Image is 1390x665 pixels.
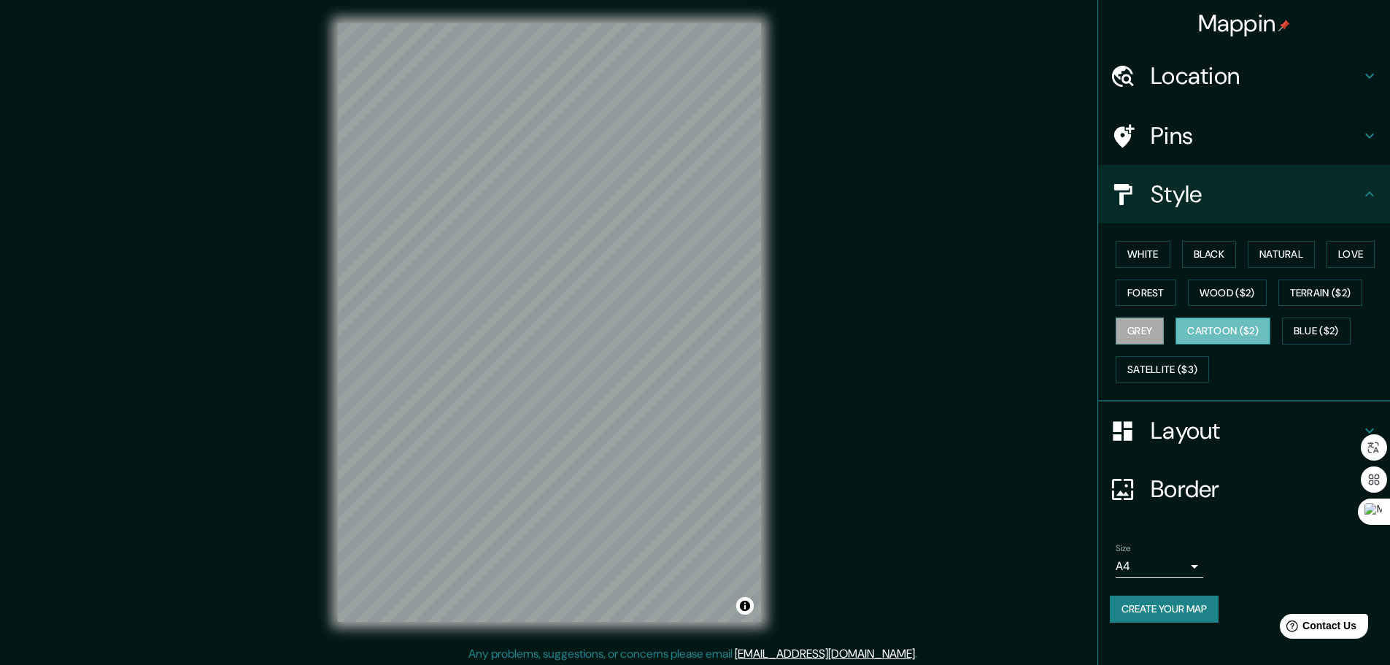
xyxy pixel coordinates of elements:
[1151,180,1361,209] h4: Style
[468,645,917,663] p: Any problems, suggestions, or concerns please email .
[1175,318,1270,345] button: Cartoon ($2)
[1098,47,1390,105] div: Location
[1188,280,1267,307] button: Wood ($2)
[338,23,761,622] canvas: Map
[1098,401,1390,460] div: Layout
[1098,460,1390,518] div: Border
[1098,165,1390,223] div: Style
[1116,280,1176,307] button: Forest
[1116,542,1131,555] label: Size
[1182,241,1237,268] button: Black
[1260,608,1374,649] iframe: Help widget launcher
[1116,555,1203,578] div: A4
[1248,241,1315,268] button: Natural
[1282,318,1351,345] button: Blue ($2)
[1116,241,1170,268] button: White
[735,646,915,661] a: [EMAIL_ADDRESS][DOMAIN_NAME]
[919,645,922,663] div: .
[1278,280,1363,307] button: Terrain ($2)
[1151,474,1361,504] h4: Border
[1151,121,1361,150] h4: Pins
[1110,596,1219,623] button: Create your map
[1198,9,1291,38] h4: Mappin
[736,597,754,615] button: Toggle attribution
[1151,61,1361,91] h4: Location
[917,645,919,663] div: .
[1327,241,1375,268] button: Love
[1151,416,1361,445] h4: Layout
[1278,20,1290,31] img: pin-icon.png
[1098,107,1390,165] div: Pins
[1116,318,1164,345] button: Grey
[1116,356,1209,383] button: Satellite ($3)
